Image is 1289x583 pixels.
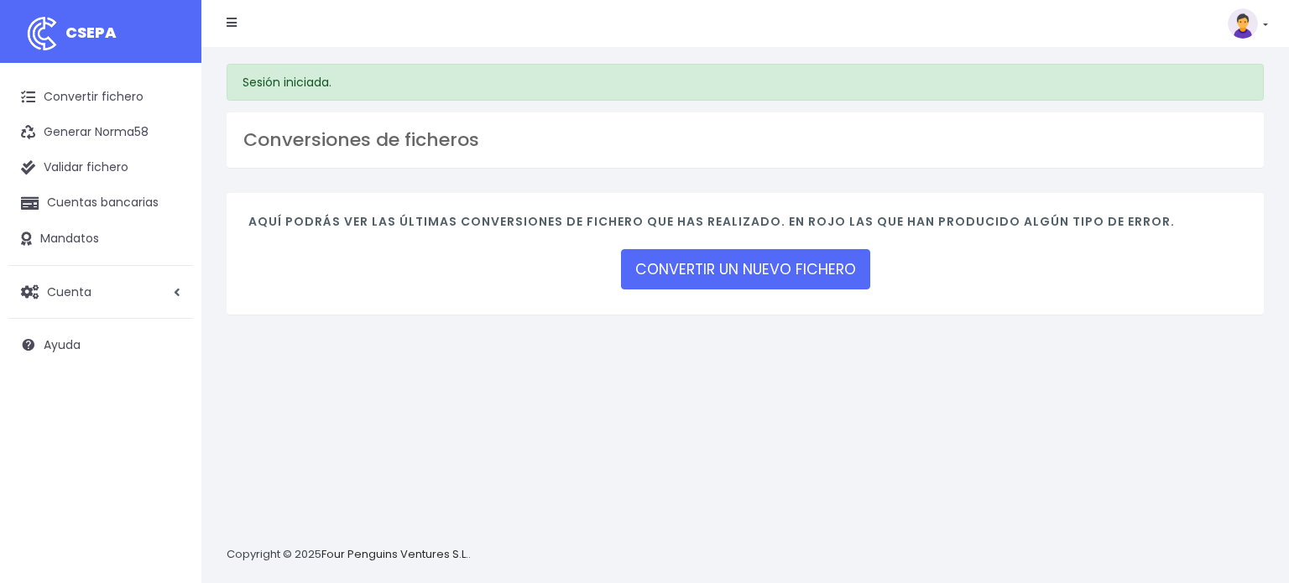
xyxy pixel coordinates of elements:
p: Copyright © 2025 . [227,546,471,564]
h3: Conversiones de ficheros [243,129,1247,151]
img: profile [1228,8,1258,39]
a: Ayuda [8,327,193,362]
div: Sesión iniciada. [227,64,1264,101]
a: Mandatos [8,221,193,257]
a: Generar Norma58 [8,115,193,150]
span: Ayuda [44,336,81,353]
span: CSEPA [65,22,117,43]
a: Four Penguins Ventures S.L. [321,546,468,562]
a: Validar fichero [8,150,193,185]
a: Cuenta [8,274,193,310]
a: Cuentas bancarias [8,185,193,221]
h4: Aquí podrás ver las últimas conversiones de fichero que has realizado. En rojo las que han produc... [248,215,1242,237]
a: Convertir fichero [8,80,193,115]
a: CONVERTIR UN NUEVO FICHERO [621,249,870,289]
img: logo [21,13,63,55]
span: Cuenta [47,283,91,299]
